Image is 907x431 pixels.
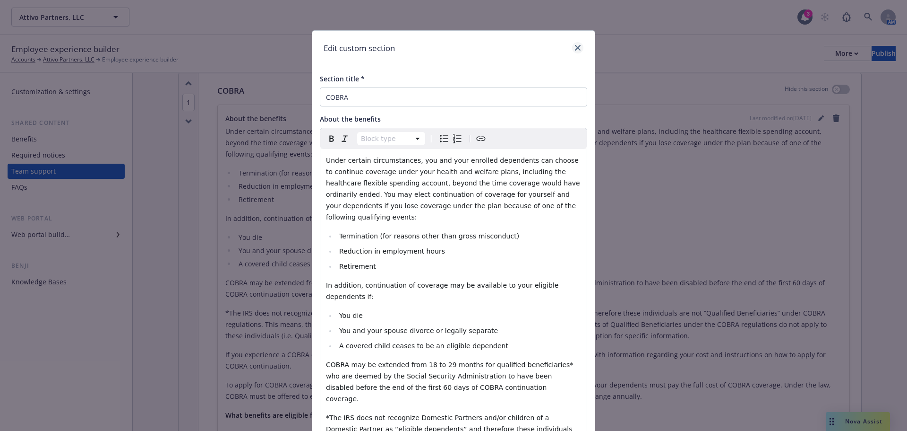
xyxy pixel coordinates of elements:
span: Under certain circumstances, you and your enrolled dependents can choose to continue coverage und... [326,157,582,221]
h1: Edit custom section [324,42,395,54]
span: Termination (for reasons other than gross misconduct)​ [339,232,519,240]
button: Numbered list [451,132,464,145]
button: Create link [474,132,488,145]
span: You and your spouse divorce or legally separate​ [339,327,498,334]
span: About the benefits [320,114,381,123]
button: Bulleted list [437,132,451,145]
input: Add title here [320,88,587,106]
button: Italic [338,132,351,145]
span: ​In addition, continuation of coverage may be available to your eligible dependents if:​ [326,281,561,300]
span: Section title * [320,74,365,83]
span: Retirement​ [339,263,376,270]
a: close [572,42,583,53]
span: Reduction in employment hours​ [339,247,445,255]
span: COBRA may be extended from 18 to 29 months for qualified beneficiaries* who are deemed by the Soc... [326,361,575,403]
span: You die​ [339,312,363,319]
button: Block type [357,132,425,145]
div: toggle group [437,132,464,145]
span: A covered child ceases to be an eligible dependent ​ [339,342,510,350]
button: Bold [325,132,338,145]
